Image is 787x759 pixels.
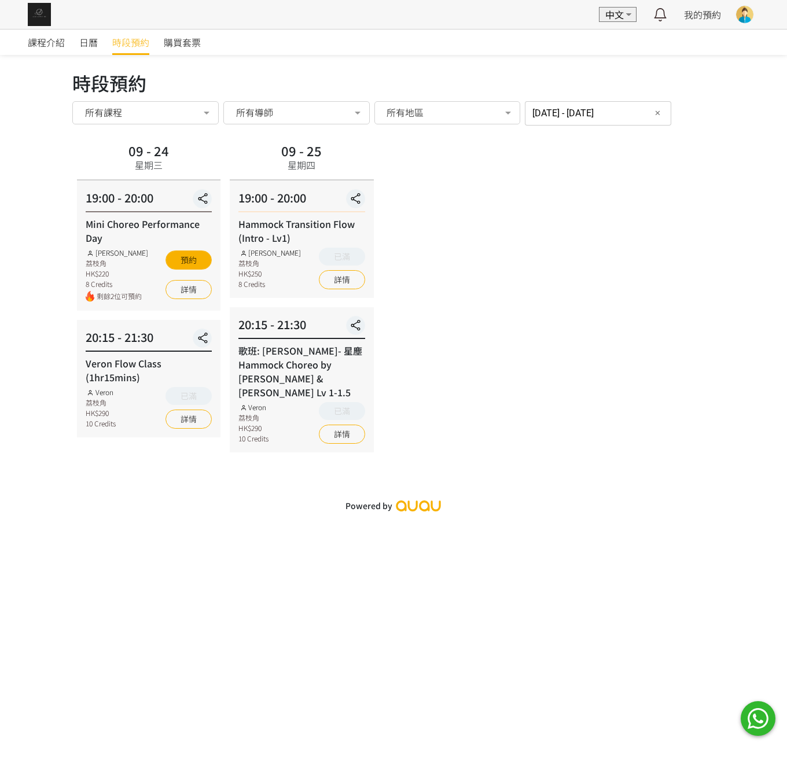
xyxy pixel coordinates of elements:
[238,402,269,412] div: Veron
[387,106,424,118] span: 所有地區
[86,356,212,384] div: Veron Flow Class (1hr15mins)
[525,101,671,126] input: 篩選日期
[684,8,721,21] a: 我的預約
[86,408,116,418] div: HK$290
[112,30,149,55] a: 時段預約
[238,412,269,423] div: 荔枝角
[288,158,315,172] div: 星期四
[238,248,301,258] div: [PERSON_NAME]
[86,189,212,212] div: 19:00 - 20:00
[86,387,116,397] div: Veron
[86,418,116,429] div: 10 Credits
[79,30,98,55] a: 日曆
[654,108,661,119] span: ✕
[85,106,122,118] span: 所有課程
[238,258,301,268] div: 荔枝角
[135,158,163,172] div: 星期三
[238,217,365,245] div: Hammock Transition Flow (Intro - Lv1)
[319,425,365,444] a: 詳情
[79,35,98,49] span: 日曆
[238,268,301,279] div: HK$250
[86,248,148,258] div: [PERSON_NAME]
[238,423,269,433] div: HK$290
[86,291,94,302] img: fire.png
[164,35,201,49] span: 購買套票
[72,69,715,97] div: 時段預約
[319,402,365,420] button: 已滿
[86,268,148,279] div: HK$220
[28,3,51,26] img: img_61c0148bb0266
[650,106,664,120] button: ✕
[86,217,212,245] div: Mini Choreo Performance Day
[238,279,301,289] div: 8 Credits
[238,433,269,444] div: 10 Credits
[238,189,365,212] div: 19:00 - 20:00
[238,316,365,339] div: 20:15 - 21:30
[166,280,212,299] a: 詳情
[28,30,65,55] a: 課程介紹
[86,279,148,289] div: 8 Credits
[281,144,322,157] div: 09 - 25
[86,329,212,352] div: 20:15 - 21:30
[28,35,65,49] span: 課程介紹
[319,248,365,266] button: 已滿
[166,387,212,405] button: 已滿
[112,35,149,49] span: 時段預約
[236,106,273,118] span: 所有導師
[238,344,365,399] div: 歌班: [PERSON_NAME]- 星塵 Hammock Choreo by [PERSON_NAME] & [PERSON_NAME] Lv 1-1.5
[128,144,169,157] div: 09 - 24
[97,291,148,302] span: 剩餘2位可預約
[319,270,365,289] a: 詳情
[86,397,116,408] div: 荔枝角
[166,410,212,429] a: 詳情
[164,30,201,55] a: 購買套票
[86,258,148,268] div: 荔枝角
[166,250,212,270] button: 預約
